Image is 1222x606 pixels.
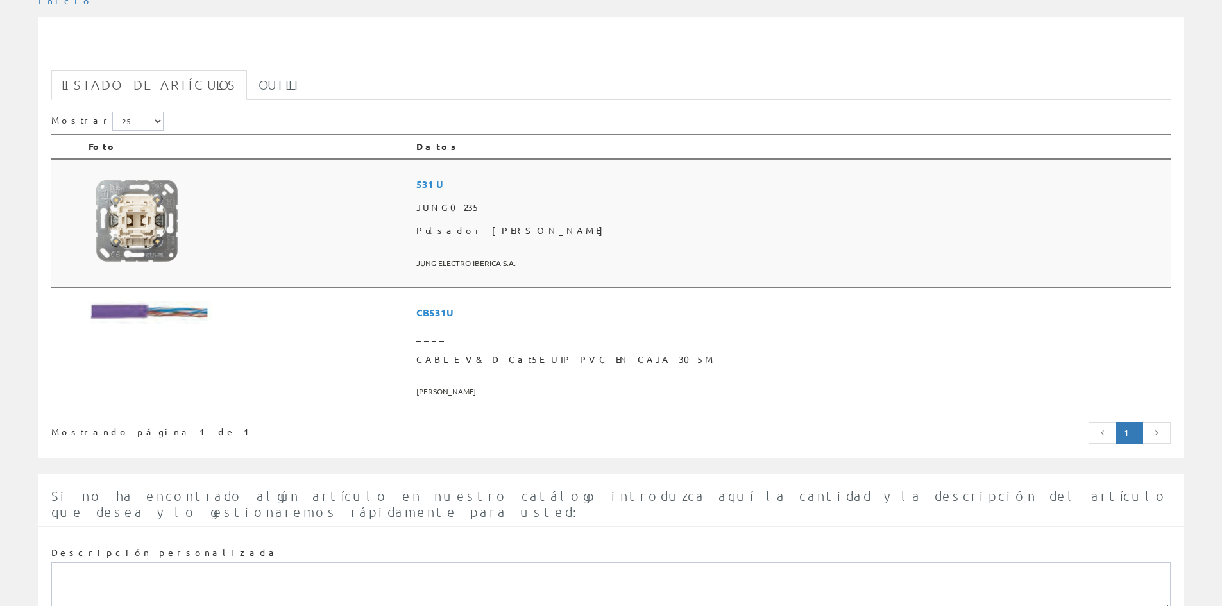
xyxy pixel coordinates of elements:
[416,196,1166,219] span: JUNG0235
[51,38,1171,63] h1: 531U
[411,135,1171,159] th: Datos
[416,173,1166,196] span: 531 U
[83,135,411,159] th: Foto
[51,112,164,131] label: Mostrar
[51,546,279,559] label: Descripción personalizada
[248,70,312,100] a: Outlet
[416,219,1166,242] span: Pulsador [PERSON_NAME]
[89,301,212,324] img: Foto artículo CABLE V&D Cat5E UTP PVC EN CAJA 305M (192x35.712)
[416,348,1166,371] span: CABLE V&D Cat5E UTP PVC EN CAJA 305M
[89,173,185,269] img: Foto artículo Pulsador Jung (150x150)
[51,70,247,100] a: Listado de artículos
[416,381,1166,402] span: [PERSON_NAME]
[1089,422,1117,444] a: Página anterior
[416,325,1166,348] span: ____
[51,488,1168,519] span: Si no ha encontrado algún artículo en nuestro catálogo introduzca aquí la cantidad y la descripci...
[112,112,164,131] select: Mostrar
[51,421,507,439] div: Mostrando página 1 de 1
[1142,422,1171,444] a: Página siguiente
[1116,422,1143,444] a: Página actual
[416,253,1166,274] span: JUNG ELECTRO IBERICA S.A.
[416,301,1166,324] span: CB531U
